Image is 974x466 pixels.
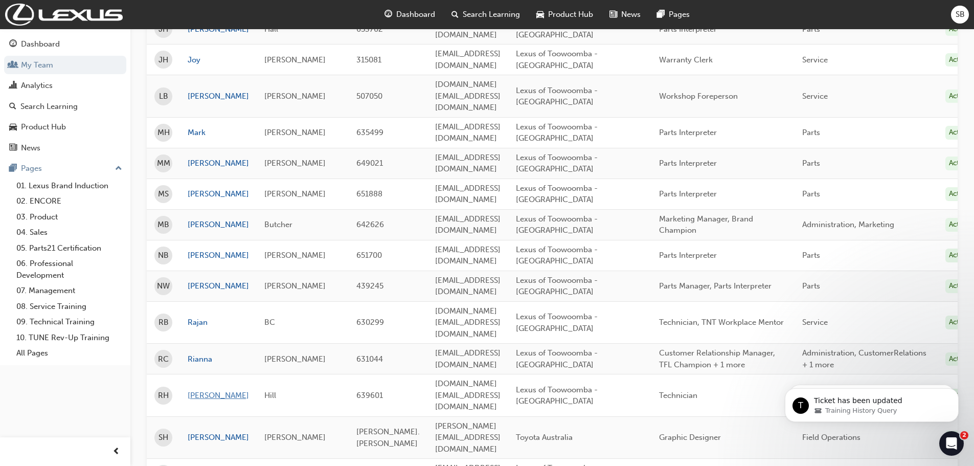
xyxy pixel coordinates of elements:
[12,345,126,361] a: All Pages
[157,127,170,139] span: MH
[4,97,126,116] a: Search Learning
[659,348,775,369] span: Customer Relationship Manager, TFL Champion + 1 more
[9,164,17,173] span: pages-icon
[188,24,249,35] a: [PERSON_NAME]
[12,209,126,225] a: 03. Product
[21,80,53,92] div: Analytics
[951,6,969,24] button: SB
[12,299,126,315] a: 08. Service Training
[12,256,126,283] a: 06. Professional Development
[516,245,598,266] span: Lexus of Toowoomba - [GEOGRAPHIC_DATA]
[9,144,17,153] span: news-icon
[188,280,249,292] a: [PERSON_NAME]
[548,9,593,20] span: Product Hub
[659,391,697,400] span: Technician
[158,24,168,35] span: JH
[356,55,381,64] span: 315081
[435,421,501,454] span: [PERSON_NAME][EMAIL_ADDRESS][DOMAIN_NAME]
[802,220,894,229] span: Administration, Marketing
[945,23,972,36] div: Active
[528,4,601,25] a: car-iconProduct Hub
[264,251,326,260] span: [PERSON_NAME]
[516,18,598,39] span: Lexus of Toowoomba - [GEOGRAPHIC_DATA]
[264,159,326,168] span: [PERSON_NAME]
[659,251,717,260] span: Parts Interpreter
[516,49,598,70] span: Lexus of Toowoomba - [GEOGRAPHIC_DATA]
[945,90,972,103] div: Active
[659,128,717,137] span: Parts Interpreter
[356,354,383,364] span: 631044
[516,348,598,369] span: Lexus of Toowoomba - [GEOGRAPHIC_DATA]
[188,54,249,66] a: Joy
[802,92,828,101] span: Service
[115,162,122,175] span: up-icon
[21,121,66,133] div: Product Hub
[4,118,126,137] a: Product Hub
[463,9,520,20] span: Search Learning
[516,312,598,333] span: Lexus of Toowoomba - [GEOGRAPHIC_DATA]
[536,8,544,21] span: car-icon
[769,367,974,438] iframe: Intercom notifications message
[659,281,772,291] span: Parts Manager, Parts Interpreter
[945,53,972,67] div: Active
[9,123,17,132] span: car-icon
[659,189,717,198] span: Parts Interpreter
[435,49,501,70] span: [EMAIL_ADDRESS][DOMAIN_NAME]
[188,353,249,365] a: Rianna
[356,128,383,137] span: 635499
[516,276,598,297] span: Lexus of Toowoomba - [GEOGRAPHIC_DATA]
[4,33,126,159] button: DashboardMy TeamAnalyticsSearch LearningProduct HubNews
[802,251,820,260] span: Parts
[4,76,126,95] a: Analytics
[945,279,972,293] div: Active
[188,432,249,443] a: [PERSON_NAME]
[802,128,820,137] span: Parts
[601,4,649,25] a: news-iconNews
[158,250,169,261] span: NB
[945,316,972,329] div: Active
[945,249,972,262] div: Active
[939,431,964,456] iframe: Intercom live chat
[20,101,78,113] div: Search Learning
[659,92,738,101] span: Workshop Foreperson
[435,122,501,143] span: [EMAIL_ADDRESS][DOMAIN_NAME]
[516,122,598,143] span: Lexus of Toowoomba - [GEOGRAPHIC_DATA]
[12,314,126,330] a: 09. Technical Training
[945,157,972,170] div: Active
[4,35,126,54] a: Dashboard
[960,431,968,439] span: 2
[4,56,126,75] a: My Team
[264,128,326,137] span: [PERSON_NAME]
[659,25,717,34] span: Parts Interpreter
[21,163,42,174] div: Pages
[516,385,598,406] span: Lexus of Toowoomba - [GEOGRAPHIC_DATA]
[802,281,820,291] span: Parts
[9,40,17,49] span: guage-icon
[659,214,753,235] span: Marketing Manager, Brand Champion
[356,189,382,198] span: 651888
[188,188,249,200] a: [PERSON_NAME]
[945,218,972,232] div: Active
[802,25,820,34] span: Parts
[264,318,275,327] span: BC
[112,446,120,458] span: prev-icon
[443,4,528,25] a: search-iconSearch Learning
[435,379,501,411] span: [DOMAIN_NAME][EMAIL_ADDRESS][DOMAIN_NAME]
[157,219,169,231] span: MB
[158,54,168,66] span: JH
[188,317,249,328] a: Rajan
[516,184,598,205] span: Lexus of Toowoomba - [GEOGRAPHIC_DATA]
[21,38,60,50] div: Dashboard
[802,318,828,327] span: Service
[435,153,501,174] span: [EMAIL_ADDRESS][DOMAIN_NAME]
[188,158,249,169] a: [PERSON_NAME]
[356,251,382,260] span: 651700
[802,55,828,64] span: Service
[657,8,665,21] span: pages-icon
[264,220,292,229] span: Butcher
[396,9,435,20] span: Dashboard
[9,81,17,91] span: chart-icon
